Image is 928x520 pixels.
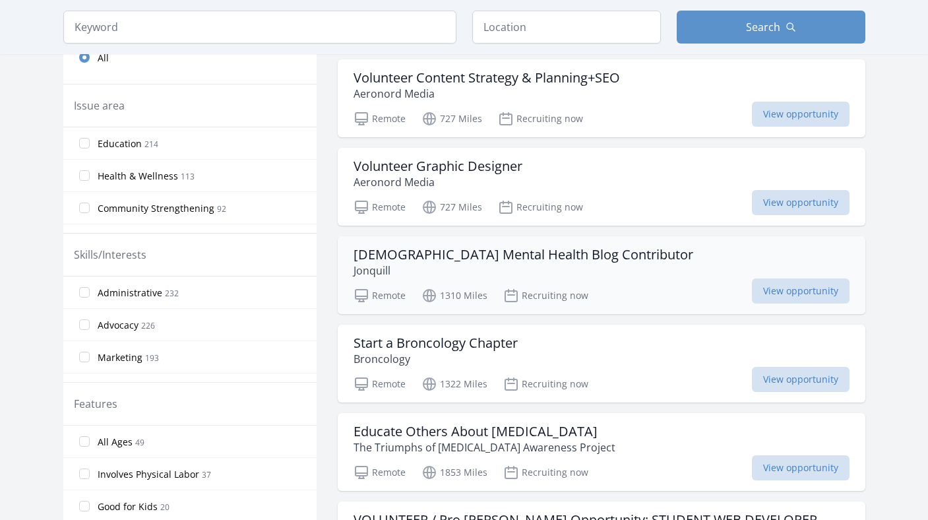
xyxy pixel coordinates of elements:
[63,44,317,71] a: All
[354,424,615,439] h3: Educate Others About [MEDICAL_DATA]
[752,190,850,215] span: View opportunity
[354,288,406,304] p: Remote
[79,319,90,330] input: Advocacy 226
[98,170,178,183] span: Health & Wellness
[354,86,620,102] p: Aeronord Media
[98,468,199,481] span: Involves Physical Labor
[98,137,142,150] span: Education
[354,376,406,392] p: Remote
[752,367,850,392] span: View opportunity
[354,465,406,480] p: Remote
[79,501,90,511] input: Good for Kids 20
[503,376,588,392] p: Recruiting now
[338,148,865,226] a: Volunteer Graphic Designer Aeronord Media Remote 727 Miles Recruiting now View opportunity
[421,111,482,127] p: 727 Miles
[752,455,850,480] span: View opportunity
[752,278,850,304] span: View opportunity
[74,98,125,114] legend: Issue area
[503,465,588,480] p: Recruiting now
[98,202,214,215] span: Community Strengthening
[98,286,162,300] span: Administrative
[79,352,90,362] input: Marketing 193
[98,319,139,332] span: Advocacy
[144,139,158,150] span: 214
[421,376,487,392] p: 1322 Miles
[354,335,518,351] h3: Start a Broncology Chapter
[181,171,195,182] span: 113
[746,19,780,35] span: Search
[165,288,179,299] span: 232
[498,111,583,127] p: Recruiting now
[338,59,865,137] a: Volunteer Content Strategy & Planning+SEO Aeronord Media Remote 727 Miles Recruiting now View opp...
[354,263,693,278] p: Jonquill
[472,11,661,44] input: Location
[338,413,865,491] a: Educate Others About [MEDICAL_DATA] The Triumphs of [MEDICAL_DATA] Awareness Project Remote 1853 ...
[74,396,117,412] legend: Features
[98,436,133,449] span: All Ages
[79,436,90,447] input: All Ages 49
[354,111,406,127] p: Remote
[354,70,620,86] h3: Volunteer Content Strategy & Planning+SEO
[79,469,90,479] input: Involves Physical Labor 37
[98,351,142,364] span: Marketing
[217,203,226,214] span: 92
[421,199,482,215] p: 727 Miles
[338,236,865,314] a: [DEMOGRAPHIC_DATA] Mental Health Blog Contributor Jonquill Remote 1310 Miles Recruiting now View ...
[503,288,588,304] p: Recruiting now
[677,11,865,44] button: Search
[98,500,158,513] span: Good for Kids
[79,203,90,213] input: Community Strengthening 92
[160,502,170,513] span: 20
[145,352,159,364] span: 193
[338,325,865,403] a: Start a Broncology Chapter Broncology Remote 1322 Miles Recruiting now View opportunity
[79,170,90,181] input: Health & Wellness 113
[135,437,144,448] span: 49
[202,469,211,480] span: 37
[354,247,693,263] h3: [DEMOGRAPHIC_DATA] Mental Health Blog Contributor
[63,11,456,44] input: Keyword
[752,102,850,127] span: View opportunity
[498,199,583,215] p: Recruiting now
[421,288,487,304] p: 1310 Miles
[74,247,146,263] legend: Skills/Interests
[421,465,487,480] p: 1853 Miles
[354,199,406,215] p: Remote
[354,439,615,455] p: The Triumphs of [MEDICAL_DATA] Awareness Project
[79,138,90,148] input: Education 214
[354,174,522,190] p: Aeronord Media
[98,51,109,65] span: All
[354,158,522,174] h3: Volunteer Graphic Designer
[354,351,518,367] p: Broncology
[141,320,155,331] span: 226
[79,287,90,298] input: Administrative 232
